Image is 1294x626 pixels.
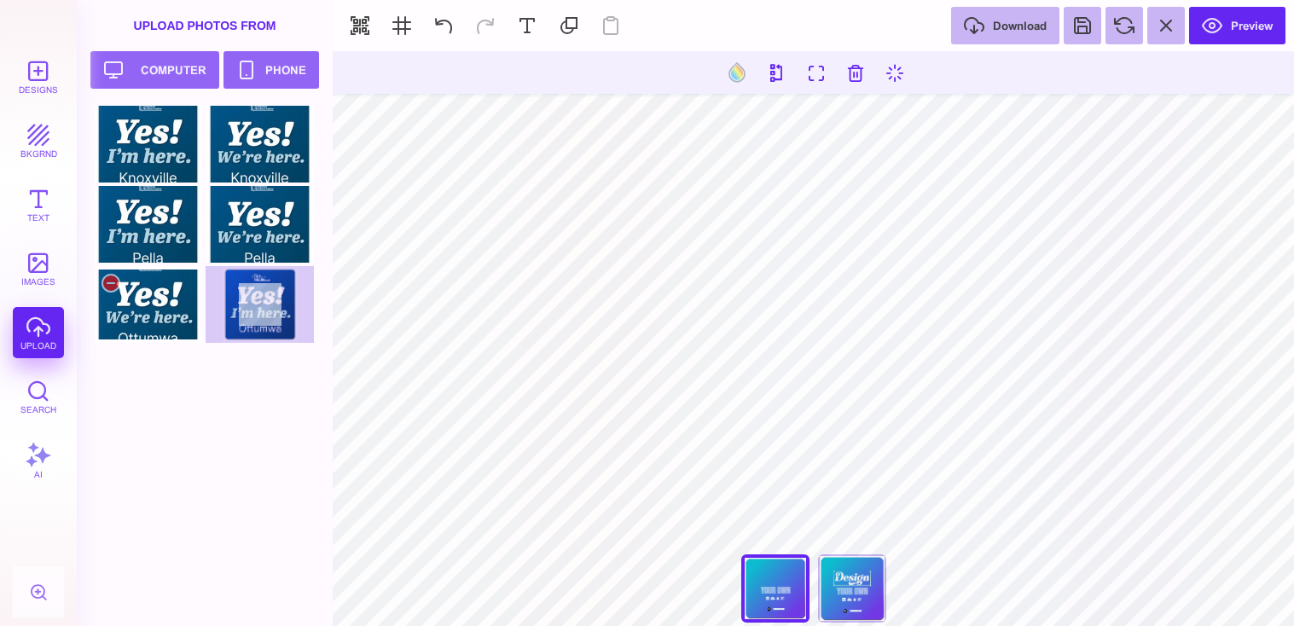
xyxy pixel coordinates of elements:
[13,115,64,166] button: bkgrnd
[951,7,1059,44] button: Download
[1189,7,1285,44] button: Preview
[13,51,64,102] button: Designs
[13,371,64,422] button: Search
[223,51,319,89] button: Phone
[13,435,64,486] button: AI
[13,179,64,230] button: Text
[13,243,64,294] button: images
[90,51,219,89] button: Computer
